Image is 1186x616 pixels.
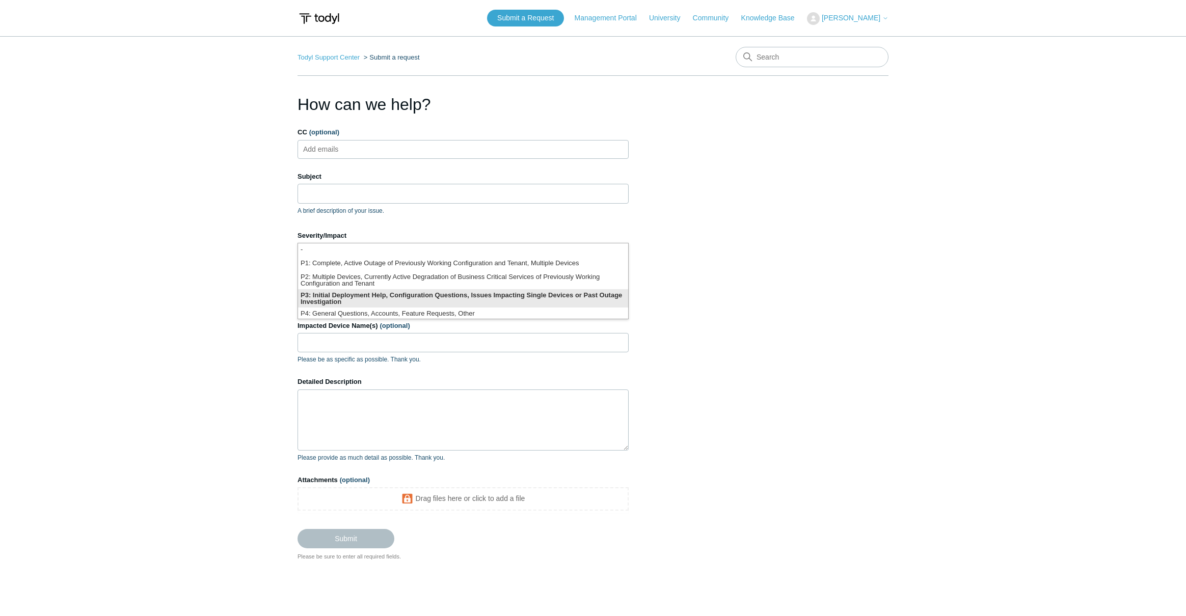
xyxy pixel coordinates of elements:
[807,12,888,25] button: [PERSON_NAME]
[298,475,629,485] label: Attachments
[575,13,647,23] a: Management Portal
[298,307,628,321] li: P4: General Questions, Accounts, Feature Requests, Other
[649,13,690,23] a: University
[487,10,564,26] a: Submit a Request
[736,47,888,67] input: Search
[298,231,629,241] label: Severity/Impact
[298,127,629,137] label: CC
[300,142,361,157] input: Add emails
[298,172,629,182] label: Subject
[741,13,805,23] a: Knowledge Base
[380,322,410,329] span: (optional)
[693,13,739,23] a: Community
[362,53,420,61] li: Submit a request
[298,552,629,561] div: Please be sure to enter all required fields.
[298,92,629,117] h1: How can we help?
[298,9,341,28] img: Todyl Support Center Help Center home page
[822,14,880,22] span: [PERSON_NAME]
[298,289,628,307] li: P3: Initial Deployment Help, Configuration Questions, Issues Impacting Single Devices or Past Out...
[298,377,629,387] label: Detailed Description
[298,529,394,548] input: Submit
[298,355,629,364] p: Please be as specific as possible. Thank you.
[298,271,628,289] li: P2: Multiple Devices, Currently Active Degradation of Business Critical Services of Previously Wo...
[298,53,360,61] a: Todyl Support Center
[309,128,339,136] span: (optional)
[298,243,628,257] li: -
[298,257,628,271] li: P1: Complete, Active Outage of Previously Working Configuration and Tenant, Multiple Devices
[340,476,370,484] span: (optional)
[298,53,362,61] li: Todyl Support Center
[298,206,629,215] p: A brief description of your issue.
[298,453,629,462] p: Please provide as much detail as possible. Thank you.
[298,321,629,331] label: Impacted Device Name(s)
